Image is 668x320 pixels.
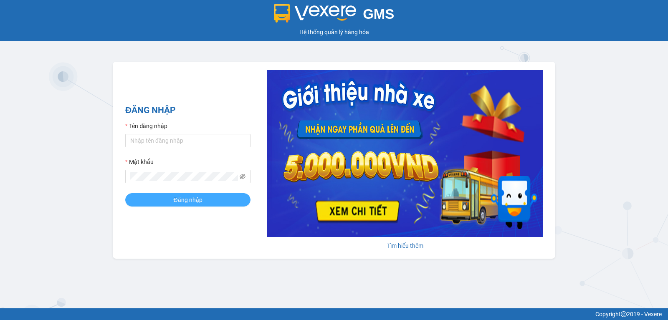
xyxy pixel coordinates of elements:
label: Mật khẩu [125,157,154,166]
span: GMS [363,6,394,22]
input: Tên đăng nhập [125,134,250,147]
span: copyright [621,311,627,317]
input: Mật khẩu [130,172,238,181]
span: eye-invisible [240,174,245,179]
div: Copyright 2019 - Vexere [6,310,662,319]
label: Tên đăng nhập [125,121,167,131]
a: GMS [274,13,395,19]
img: logo 2 [274,4,357,23]
span: Đăng nhập [173,195,202,204]
div: Hệ thống quản lý hàng hóa [2,28,666,37]
img: banner-0 [267,70,543,237]
h2: ĐĂNG NHẬP [125,103,250,117]
div: Tìm hiểu thêm [267,241,543,250]
button: Đăng nhập [125,193,250,207]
